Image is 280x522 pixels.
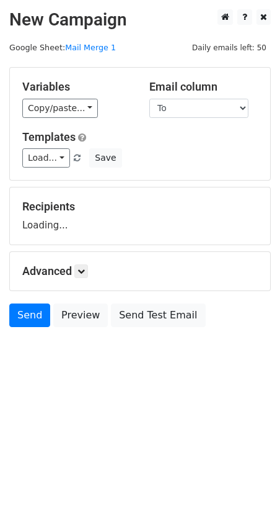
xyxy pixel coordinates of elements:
small: Google Sheet: [9,43,116,52]
h5: Advanced [22,264,258,278]
h2: New Campaign [9,9,271,30]
button: Save [89,148,121,168]
a: Daily emails left: 50 [188,43,271,52]
h5: Variables [22,80,131,94]
a: Copy/paste... [22,99,98,118]
a: Templates [22,130,76,143]
a: Load... [22,148,70,168]
a: Send [9,304,50,327]
a: Mail Merge 1 [65,43,116,52]
a: Send Test Email [111,304,205,327]
a: Preview [53,304,108,327]
div: Loading... [22,200,258,232]
h5: Email column [149,80,258,94]
span: Daily emails left: 50 [188,41,271,55]
h5: Recipients [22,200,258,214]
